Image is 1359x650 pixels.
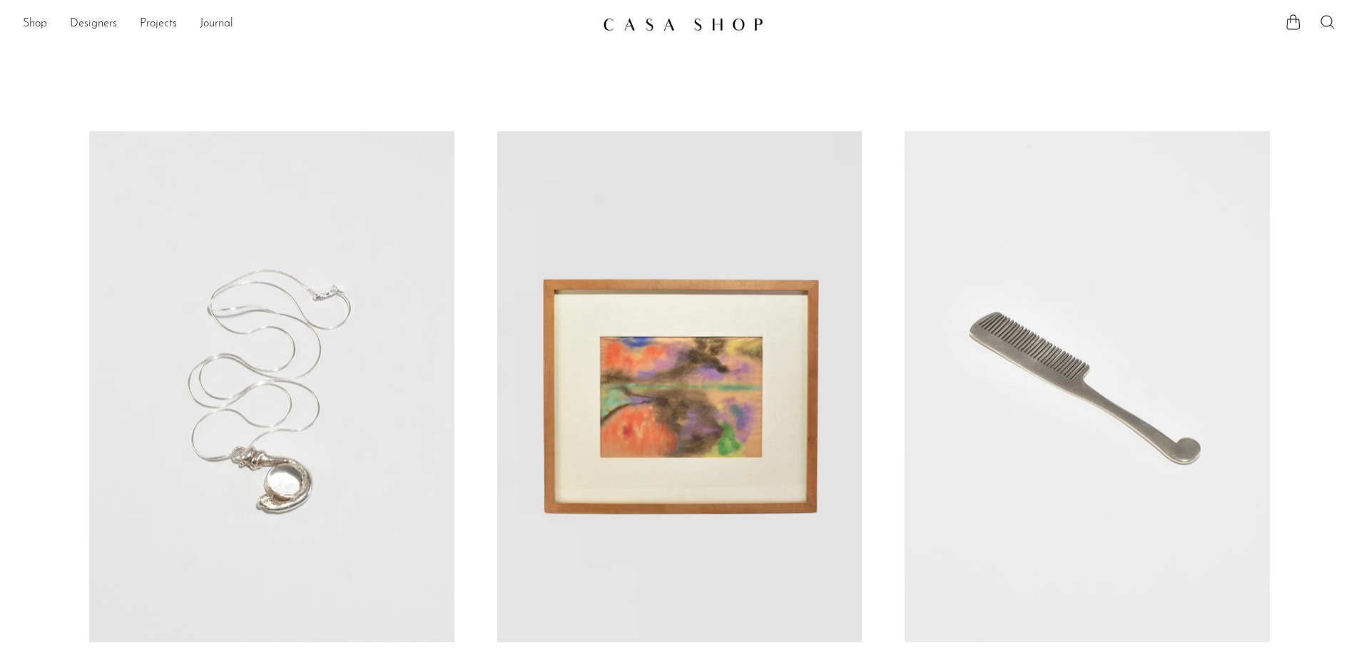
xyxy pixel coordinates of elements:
[70,15,117,34] a: Designers
[140,15,177,34] a: Projects
[23,12,591,36] ul: NEW HEADER MENU
[23,15,47,34] a: Shop
[200,15,233,34] a: Journal
[23,12,591,36] nav: Desktop navigation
